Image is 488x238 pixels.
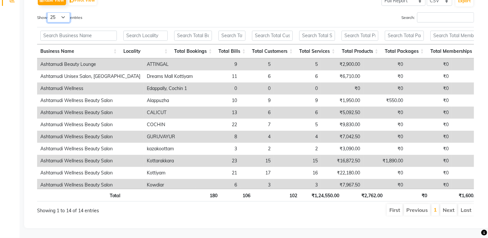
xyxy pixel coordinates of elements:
td: ₹0 [406,119,452,131]
td: 16 [274,167,321,179]
td: ATTINGAL [144,58,196,70]
td: 9 [196,58,240,70]
input: Search Total Memberships [430,31,477,41]
td: 5 [274,58,321,70]
td: kazakoottam [144,143,196,155]
th: Total Memberships: activate to sort column ascending [427,44,481,58]
th: 102 [254,189,300,201]
td: 3 [196,143,240,155]
td: 17 [240,167,274,179]
td: Ashtamudi Wellness Beauty Salon [37,167,144,179]
td: ₹0 [363,167,406,179]
td: 0 [274,82,321,95]
input: Search: [417,12,474,22]
select: Showentries [47,12,70,22]
td: Kowdiar [144,179,196,191]
td: ₹0 [406,58,452,70]
td: ₹0 [363,82,406,95]
td: Ashtamudi Wellness Beauty Salon [37,119,144,131]
td: ₹550.00 [363,95,406,107]
input: Search Total Customers [252,31,293,41]
td: ₹0 [363,70,406,82]
td: 5 [274,119,321,131]
td: COCHIN [144,119,196,131]
th: ₹1,600.00 [431,189,483,201]
td: Kottarakkara [144,155,196,167]
th: Total Packages: activate to sort column ascending [382,44,427,58]
td: ₹9,830.00 [321,119,363,131]
td: GURUVAYUR [144,131,196,143]
label: Show entries [37,12,82,22]
td: Kottiyam [144,167,196,179]
td: Ashtamudi Wellness Beauty Salon [37,155,144,167]
input: Search Total Services [299,31,335,41]
td: 2 [274,143,321,155]
td: 4 [274,131,321,143]
td: 7 [240,119,274,131]
th: Total Customers: activate to sort column ascending [249,44,296,58]
td: ₹7,967.50 [321,179,363,191]
td: 21 [196,167,240,179]
td: Ashtamudi Wellness [37,82,144,95]
td: ₹0 [406,82,452,95]
td: 0 [240,82,274,95]
td: ₹0 [363,179,406,191]
td: ₹0 [406,107,452,119]
td: ₹0 [406,95,452,107]
td: Ashtamudi Wellness Beauty Salon [37,179,144,191]
td: ₹7,042.50 [321,131,363,143]
td: 6 [240,70,274,82]
td: 5 [240,58,274,70]
input: Search Business Name [40,31,117,41]
td: 23 [196,155,240,167]
td: 15 [240,155,274,167]
td: 3 [240,179,274,191]
th: Locality: activate to sort column ascending [120,44,171,58]
td: ₹3,090.00 [321,143,363,155]
td: Ashtamudi Wellness Beauty Salon [37,143,144,155]
td: Dreams Mall Kottiyam [144,70,196,82]
th: ₹2,762.00 [342,189,385,201]
td: ₹6,710.00 [321,70,363,82]
td: ₹0 [406,179,452,191]
input: Search Total Bills [218,31,245,41]
th: Total Services: activate to sort column ascending [296,44,338,58]
td: ₹0 [363,143,406,155]
td: ₹0 [363,107,406,119]
input: Search Total Packages [385,31,424,41]
td: Ashtamudi Beauty Lounge [37,58,144,70]
td: 2 [240,143,274,155]
td: 11 [196,70,240,82]
td: 15 [274,155,321,167]
td: ₹0 [363,131,406,143]
td: ₹0 [321,82,363,95]
th: Total [37,189,124,201]
td: Ashtamudi Wellness Beauty Salon [37,107,144,119]
td: ₹16,872.50 [321,155,363,167]
td: Ashtamudi Unisex Salon, [GEOGRAPHIC_DATA] [37,70,144,82]
td: ₹0 [363,58,406,70]
a: 1 [434,206,437,213]
td: 9 [274,95,321,107]
th: 180 [177,189,221,201]
td: ₹0 [363,119,406,131]
td: ₹5,092.50 [321,107,363,119]
td: ₹1,950.00 [321,95,363,107]
td: ₹2,900.00 [321,58,363,70]
td: 3 [274,179,321,191]
td: ₹0 [406,70,452,82]
th: Business Name: activate to sort column ascending [37,44,120,58]
td: ₹0 [406,143,452,155]
th: ₹1,24,550.00 [301,189,343,201]
td: 22 [196,119,240,131]
td: CALICUT [144,107,196,119]
td: 9 [240,95,274,107]
td: Ashtamudi Wellness Beauty Salon [37,131,144,143]
td: 10 [196,95,240,107]
div: Showing 1 to 14 of 14 entries [37,203,214,214]
label: Search: [401,12,474,22]
th: Total Products: activate to sort column ascending [338,44,381,58]
th: ₹0 [386,189,431,201]
td: 8 [196,131,240,143]
input: Search Locality [123,31,168,41]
